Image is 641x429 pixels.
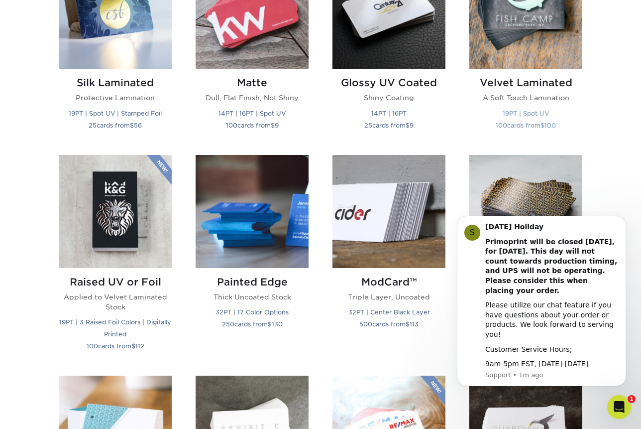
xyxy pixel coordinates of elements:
h2: Raised UV or Foil [59,276,172,288]
span: $ [540,122,544,129]
span: $ [406,320,410,328]
span: $ [131,342,135,350]
img: New Product [421,376,445,406]
p: Shiny Coating [332,93,445,103]
span: 250 [222,320,234,328]
p: Thick Uncoated Stock [196,292,309,302]
span: 1 [628,395,636,403]
h2: Glossy UV Coated [332,77,445,89]
span: $ [406,122,410,129]
small: cards from [87,342,144,350]
span: 25 [364,122,372,129]
span: 25 [89,122,97,129]
p: Applied to Velvet Laminated Stock [59,292,172,312]
a: Painted Edge Business Cards Painted Edge Thick Uncoated Stock 32PT | 17 Color Options 250cards fr... [196,155,309,364]
img: Inline Foil Business Cards [469,155,582,268]
a: Inline Foil Business Cards Inline Foil Unlimited Foil Colors 16PT | Spot UV | Glossy UV 500cards ... [469,155,582,364]
span: 112 [135,342,144,350]
h2: Matte [196,77,309,89]
small: 32PT | 17 Color Options [215,308,289,316]
span: 9 [410,122,414,129]
p: Dull, Flat Finish, Not Shiny [196,93,309,103]
span: 100 [226,122,237,129]
span: 100 [496,122,507,129]
span: $ [271,122,275,129]
span: 100 [544,122,556,129]
small: cards from [359,320,419,328]
h2: ModCard™ [332,276,445,288]
span: 130 [272,320,283,328]
small: 19PT | Spot UV | Stamped Foil [69,110,162,117]
iframe: Google Customer Reviews [2,399,85,426]
iframe: Intercom notifications message [442,211,641,402]
span: $ [268,320,272,328]
span: $ [130,122,134,129]
span: 9 [275,122,279,129]
span: 100 [87,342,98,350]
h2: Silk Laminated [59,77,172,89]
img: New Product [147,155,172,185]
small: 14PT | 16PT | Spot UV [218,110,286,117]
p: A Soft Touch Lamination [469,93,582,103]
small: 32PT | Center Black Layer [348,308,430,316]
small: cards from [226,122,279,129]
img: Raised UV or Foil Business Cards [59,155,172,268]
iframe: Intercom live chat [607,395,631,419]
p: Protective Lamination [59,93,172,103]
small: cards from [89,122,142,129]
h2: Painted Edge [196,276,309,288]
span: 56 [134,122,142,129]
small: 14PT | 16PT [371,110,407,117]
a: ModCard™ Business Cards ModCard™ Triple Layer, Uncoated 32PT | Center Black Layer 500cards from$113 [332,155,445,364]
span: 500 [359,320,372,328]
a: Raised UV or Foil Business Cards Raised UV or Foil Applied to Velvet Laminated Stock 19PT | 3 Rai... [59,155,172,364]
span: 113 [410,320,419,328]
small: 19PT | Spot UV [503,110,549,117]
small: cards from [364,122,414,129]
small: 19PT | 3 Raised Foil Colors | Digitally Printed [59,318,171,338]
small: cards from [496,122,556,129]
img: Painted Edge Business Cards [196,155,309,268]
h2: Velvet Laminated [469,77,582,89]
p: Triple Layer, Uncoated [332,292,445,302]
img: ModCard™ Business Cards [332,155,445,268]
small: cards from [222,320,283,328]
